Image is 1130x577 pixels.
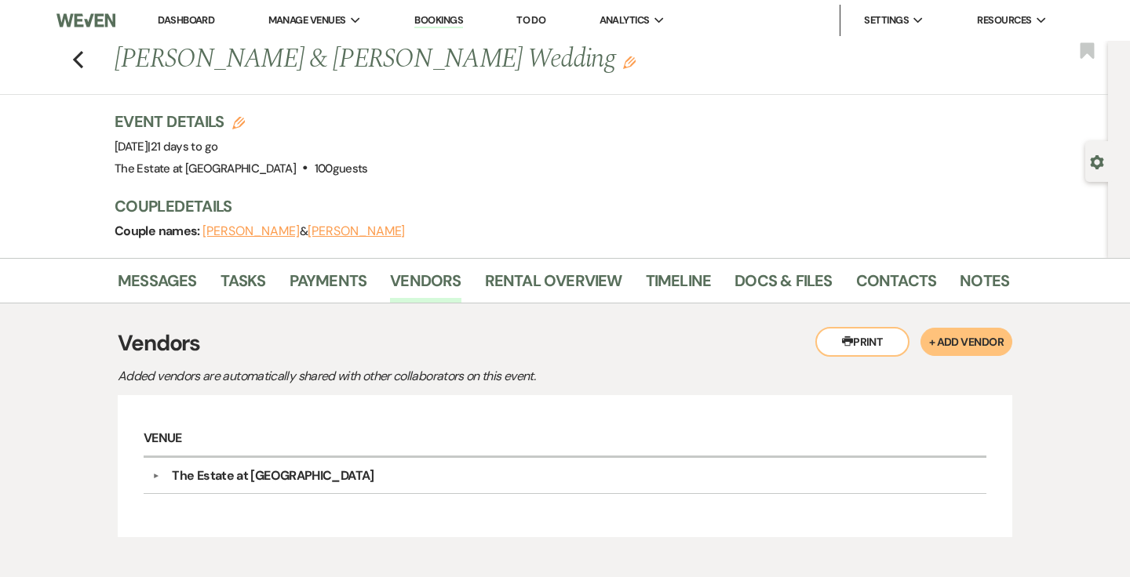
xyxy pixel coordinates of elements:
[516,13,545,27] a: To Do
[623,55,636,69] button: Edit
[115,111,368,132] h3: Event Details
[315,161,368,176] span: 100 guests
[308,225,405,238] button: [PERSON_NAME]
[144,421,986,458] h6: Venue
[864,13,909,28] span: Settings
[118,366,667,386] p: Added vendors are automatically shared with other collaborators on this event.
[202,225,300,238] button: [PERSON_NAME]
[414,13,463,28] a: Bookings
[221,268,266,303] a: Tasks
[290,268,367,303] a: Payments
[151,139,218,154] span: 21 days to go
[977,13,1031,28] span: Resources
[1090,154,1104,169] button: Open lead details
[920,328,1012,356] button: + Add Vendor
[118,268,197,303] a: Messages
[960,268,1009,303] a: Notes
[856,268,937,303] a: Contacts
[115,223,202,239] span: Couple names:
[268,13,346,28] span: Manage Venues
[600,13,650,28] span: Analytics
[815,327,909,357] button: Print
[485,268,622,303] a: Rental Overview
[115,139,217,154] span: [DATE]
[115,161,296,176] span: The Estate at [GEOGRAPHIC_DATA]
[115,195,993,217] h3: Couple Details
[115,41,818,78] h1: [PERSON_NAME] & [PERSON_NAME] Wedding
[390,268,461,303] a: Vendors
[202,223,405,239] span: &
[172,466,374,485] div: The Estate at [GEOGRAPHIC_DATA]
[146,472,165,480] button: ▼
[56,4,115,37] img: Weven Logo
[118,327,1012,360] h3: Vendors
[734,268,832,303] a: Docs & Files
[158,13,214,27] a: Dashboard
[148,139,217,154] span: |
[646,268,712,303] a: Timeline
